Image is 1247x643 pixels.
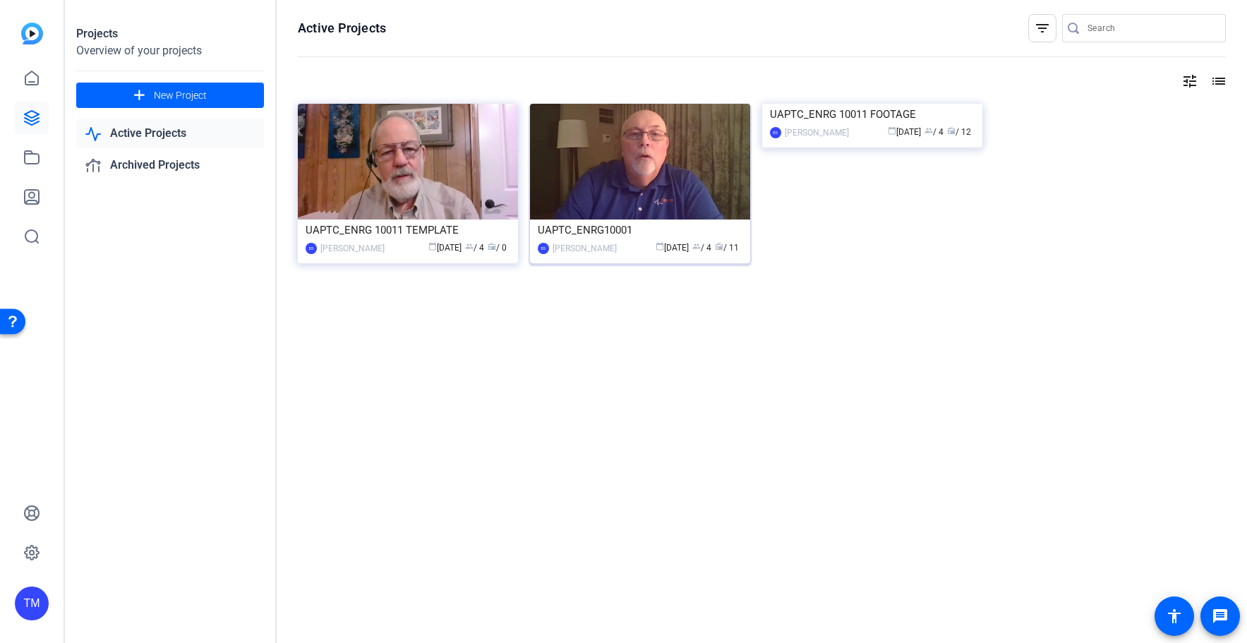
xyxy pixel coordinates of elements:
div: UAPTC_ENRG 10011 FOOTAGE [770,104,975,125]
div: UAPTC_ENRG10001 [538,220,742,241]
span: calendar_today [888,126,896,135]
span: calendar_today [428,242,437,251]
div: BS [770,127,781,138]
span: [DATE] [888,127,921,137]
span: group [692,242,701,251]
span: / 4 [692,243,711,253]
span: [DATE] [656,243,689,253]
h1: Active Projects [298,20,386,37]
mat-icon: message [1212,608,1229,625]
span: calendar_today [656,242,664,251]
div: Overview of your projects [76,42,264,59]
input: Search [1088,20,1215,37]
a: Archived Projects [76,151,264,180]
span: / 4 [924,127,944,137]
img: blue-gradient.svg [21,23,43,44]
span: [DATE] [428,243,462,253]
span: radio [947,126,956,135]
span: group [465,242,474,251]
mat-icon: tune [1181,73,1198,90]
span: / 11 [715,243,739,253]
div: [PERSON_NAME] [553,241,617,256]
span: / 0 [488,243,507,253]
span: / 4 [465,243,484,253]
div: BS [538,243,549,254]
button: New Project [76,83,264,108]
a: Active Projects [76,119,264,148]
div: [PERSON_NAME] [785,126,849,140]
div: BS [306,243,317,254]
span: radio [488,242,496,251]
mat-icon: accessibility [1166,608,1183,625]
div: Projects [76,25,264,42]
span: group [924,126,933,135]
span: / 12 [947,127,971,137]
span: radio [715,242,723,251]
mat-icon: filter_list [1034,20,1051,37]
mat-icon: add [131,87,148,104]
div: UAPTC_ENRG 10011 TEMPLATE [306,220,510,241]
div: TM [15,587,49,620]
div: [PERSON_NAME] [320,241,385,256]
mat-icon: list [1209,73,1226,90]
span: New Project [154,88,207,103]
